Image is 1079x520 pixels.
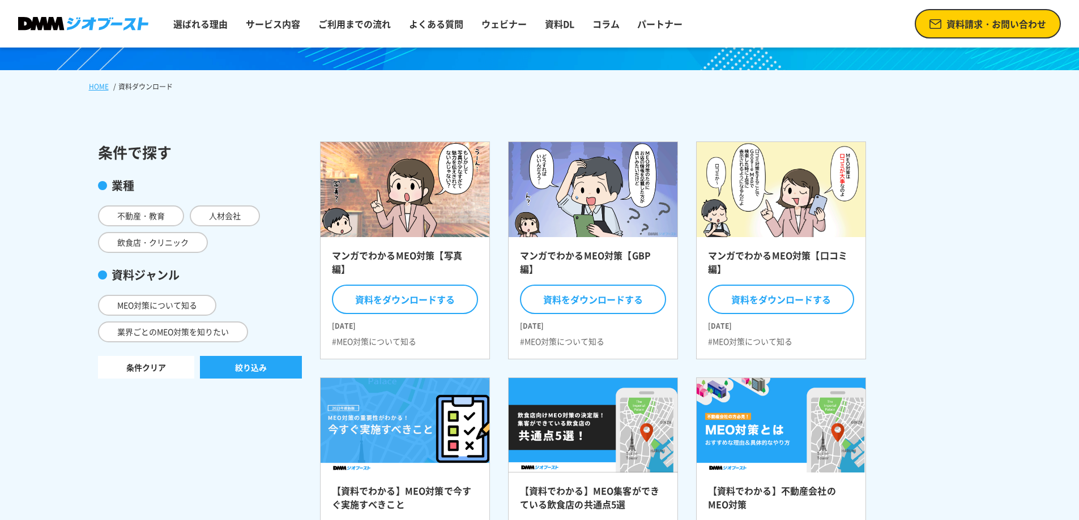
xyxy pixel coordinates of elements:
[708,248,854,282] h2: マンガでわかるMEO対策【口コミ編】
[708,336,792,347] li: #MEO対策について知る
[477,12,531,35] a: ウェビナー
[520,336,604,347] li: #MEO対策について知る
[520,316,666,331] time: [DATE]
[98,267,302,283] div: 資料ジャンル
[200,356,302,379] button: 絞り込み
[18,17,148,31] img: DMMジオブースト
[540,12,579,35] a: 資料DL
[404,12,468,35] a: よくある質問
[633,12,687,35] a: パートナー
[915,9,1061,38] a: 資料請求・お問い合わせ
[588,12,624,35] a: コラム
[946,17,1046,31] span: 資料請求・お問い合わせ
[708,484,854,518] h2: 【資料でわかる】不動産会社のMEO対策
[708,316,854,331] time: [DATE]
[520,285,666,314] button: 資料をダウンロードする
[98,141,302,164] div: 条件で探す
[520,484,666,518] h2: 【資料でわかる】MEO集客ができている飲食店の共通点5選
[241,12,305,35] a: サービス内容
[89,81,109,92] a: HOME
[98,356,194,379] a: 条件クリア
[169,12,232,35] a: 選ばれる理由
[320,141,490,359] a: マンガでわかるMEO対策【写真編】 資料をダウンロードする [DATE] #MEO対策について知る
[314,12,395,35] a: ご利用までの流れ
[98,205,184,226] span: 不動産・教育
[332,285,478,314] button: 資料をダウンロードする
[98,232,208,253] span: 飲食店・クリニック
[508,141,678,359] a: マンガでわかるMEO対策【GBP編】 資料をダウンロードする [DATE] #MEO対策について知る
[98,295,216,316] span: MEO対策について知る
[696,141,866,359] a: マンガでわかるMEO対策【口コミ編】 資料をダウンロードする [DATE] #MEO対策について知る
[98,177,302,194] div: 業種
[332,484,478,518] h2: 【資料でわかる】MEO対策で今すぐ実施すべきこと
[111,81,175,92] li: 資料ダウンロード
[332,316,478,331] time: [DATE]
[332,248,478,282] h2: マンガでわかるMEO対策【写真編】
[332,336,416,347] li: #MEO対策について知る
[98,321,248,342] span: 業界ごとのMEO対策を知りたい
[708,285,854,314] button: 資料をダウンロードする
[520,248,666,282] h2: マンガでわかるMEO対策【GBP編】
[190,205,260,226] span: 人材会社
